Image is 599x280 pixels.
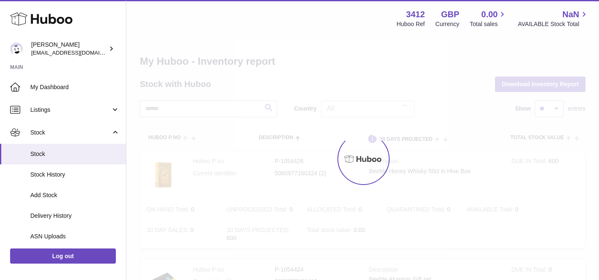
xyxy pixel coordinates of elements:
span: [EMAIL_ADDRESS][DOMAIN_NAME] [31,49,124,56]
span: ASN Uploads [30,232,120,240]
strong: GBP [441,9,459,20]
span: My Dashboard [30,83,120,91]
a: Log out [10,248,116,264]
span: NaN [562,9,579,20]
div: Currency [436,20,460,28]
span: Add Stock [30,191,120,199]
span: Listings [30,106,111,114]
a: NaN AVAILABLE Stock Total [518,9,589,28]
strong: 3412 [406,9,425,20]
span: Delivery History [30,212,120,220]
a: 0.00 Total sales [470,9,507,28]
span: 0.00 [481,9,498,20]
div: Huboo Ref [397,20,425,28]
img: info@beeble.buzz [10,42,23,55]
span: Stock [30,150,120,158]
span: Stock History [30,171,120,179]
span: Stock [30,129,111,137]
span: Total sales [470,20,507,28]
div: [PERSON_NAME] [31,41,107,57]
span: AVAILABLE Stock Total [518,20,589,28]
